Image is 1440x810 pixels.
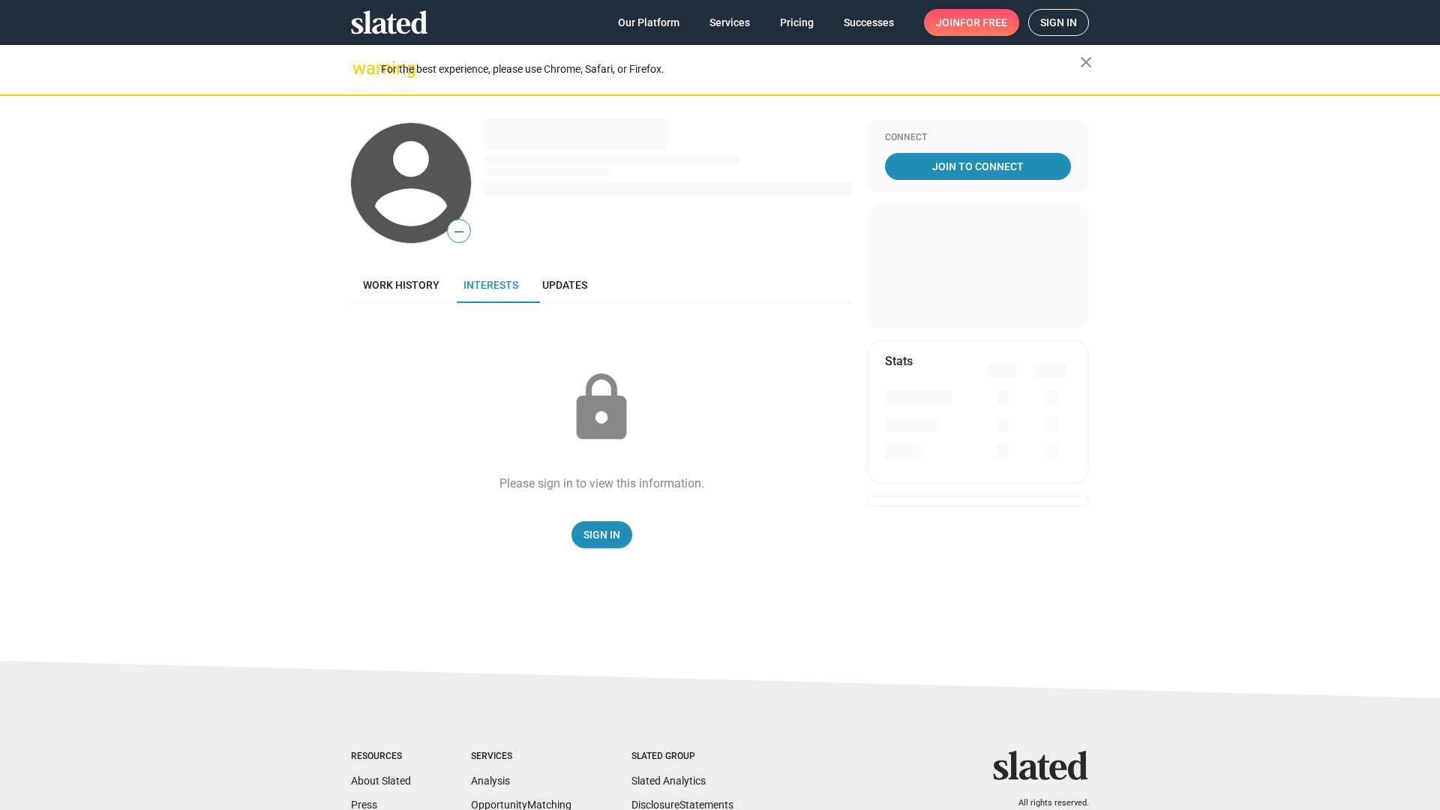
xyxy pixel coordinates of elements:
[381,59,1080,79] div: For the best experience, please use Chrome, Safari, or Firefox.
[571,521,632,548] a: Sign In
[363,279,439,291] span: Work history
[832,9,906,36] a: Successes
[351,751,411,763] div: Resources
[697,9,762,36] a: Services
[618,9,679,36] span: Our Platform
[352,59,370,77] mat-icon: warning
[885,353,913,369] mat-card-title: Stats
[606,9,691,36] a: Our Platform
[542,279,587,291] span: Updates
[1077,53,1095,71] mat-icon: close
[885,132,1071,144] div: Connect
[448,222,470,241] span: —
[583,521,620,548] span: Sign In
[780,9,814,36] span: Pricing
[631,751,733,763] div: Slated Group
[530,267,599,303] a: Updates
[924,9,1019,36] a: Joinfor free
[936,9,1007,36] span: Join
[709,9,750,36] span: Services
[564,370,639,445] mat-icon: lock
[844,9,894,36] span: Successes
[768,9,826,36] a: Pricing
[1028,9,1089,36] a: Sign in
[471,751,571,763] div: Services
[960,9,1007,36] span: for free
[451,267,530,303] a: Interests
[351,267,451,303] a: Work history
[471,775,510,787] a: Analysis
[631,775,706,787] a: Slated Analytics
[888,153,1068,180] span: Join To Connect
[463,279,518,291] span: Interests
[885,153,1071,180] a: Join To Connect
[1040,10,1077,35] span: Sign in
[499,475,704,491] div: Please sign in to view this information.
[351,775,411,787] a: About Slated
